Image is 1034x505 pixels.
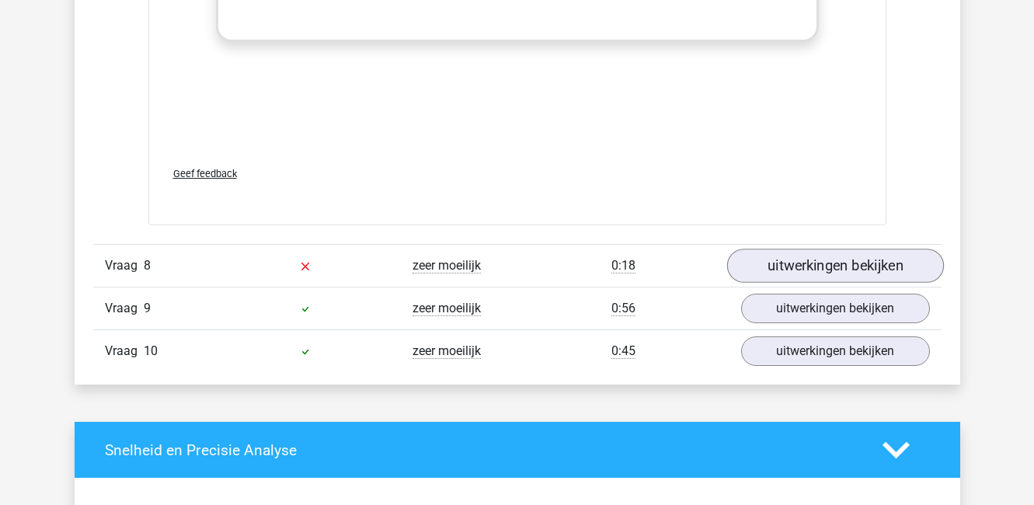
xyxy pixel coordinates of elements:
[741,336,930,366] a: uitwerkingen bekijken
[105,342,144,360] span: Vraag
[144,301,151,315] span: 9
[611,258,635,273] span: 0:18
[726,249,943,283] a: uitwerkingen bekijken
[173,168,237,179] span: Geef feedback
[413,301,481,316] span: zeer moeilijk
[741,294,930,323] a: uitwerkingen bekijken
[144,343,158,358] span: 10
[105,441,859,459] h4: Snelheid en Precisie Analyse
[105,299,144,318] span: Vraag
[413,258,481,273] span: zeer moeilijk
[611,343,635,359] span: 0:45
[105,256,144,275] span: Vraag
[144,258,151,273] span: 8
[611,301,635,316] span: 0:56
[413,343,481,359] span: zeer moeilijk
